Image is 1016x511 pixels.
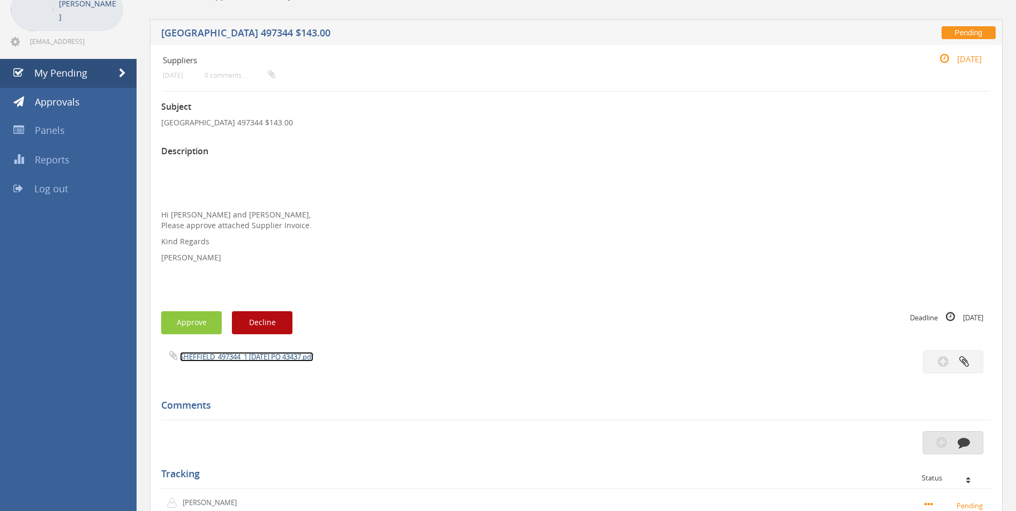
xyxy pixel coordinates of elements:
[167,498,183,508] img: user-icon.png
[161,209,991,231] p: Hi [PERSON_NAME] and [PERSON_NAME], Please approve attached Supplier Invoice.
[180,352,313,362] a: SHEFFIELD_497344_1 [DATE] PO 43437.pdf
[161,311,222,334] button: Approve
[928,53,982,65] small: [DATE]
[34,66,87,79] span: My Pending
[35,153,70,166] span: Reports
[910,311,983,323] small: Deadline [DATE]
[161,400,983,411] h5: Comments
[163,71,183,79] small: [DATE]
[34,182,68,195] span: Log out
[35,124,65,137] span: Panels
[232,311,292,334] button: Decline
[161,28,744,41] h5: [GEOGRAPHIC_DATA] 497344 $143.00
[183,498,244,508] p: [PERSON_NAME]
[942,26,996,39] span: Pending
[161,469,983,479] h5: Tracking
[30,37,121,46] span: [EMAIL_ADDRESS][DOMAIN_NAME]
[163,56,852,65] h4: Suppliers
[161,236,991,247] p: Kind Regards
[161,117,991,128] p: [GEOGRAPHIC_DATA] 497344 $143.00
[35,95,80,108] span: Approvals
[161,252,991,263] p: [PERSON_NAME]
[161,102,991,112] h3: Subject
[205,71,275,79] small: 0 comments...
[924,499,986,511] small: Pending
[161,147,991,156] h3: Description
[922,474,983,482] div: Status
